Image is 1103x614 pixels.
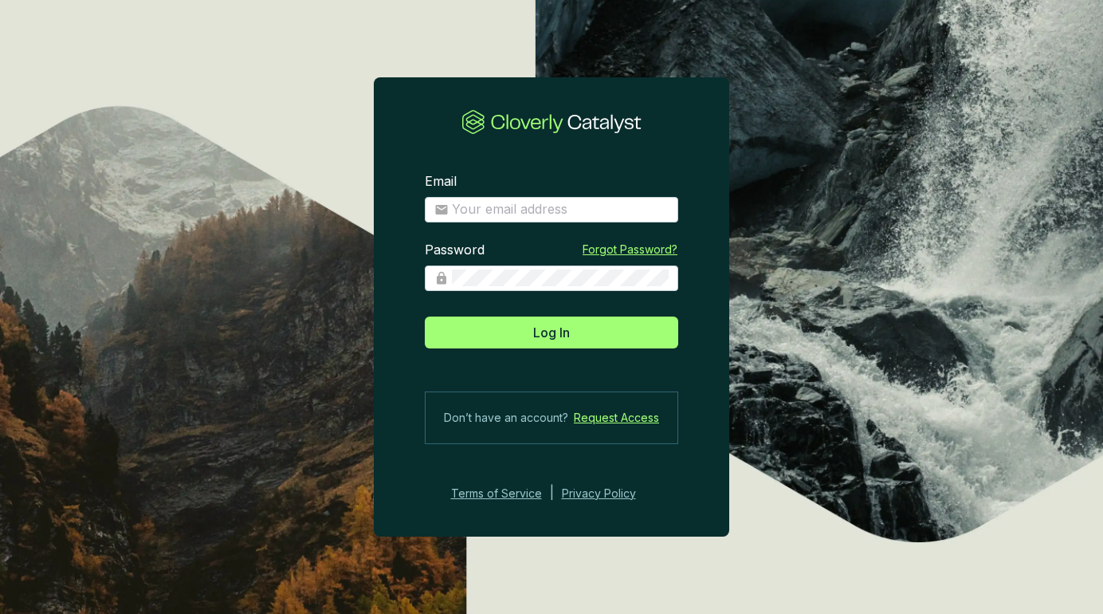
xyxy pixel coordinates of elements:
label: Email [425,173,457,191]
a: Forgot Password? [583,242,677,258]
a: Terms of Service [446,484,542,503]
label: Password [425,242,485,259]
input: Password [452,270,669,287]
a: Request Access [574,408,659,427]
input: Email [452,201,669,218]
a: Privacy Policy [562,484,657,503]
span: Log In [533,323,570,342]
span: Don’t have an account? [444,408,568,427]
div: | [550,484,554,503]
button: Log In [425,317,678,348]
